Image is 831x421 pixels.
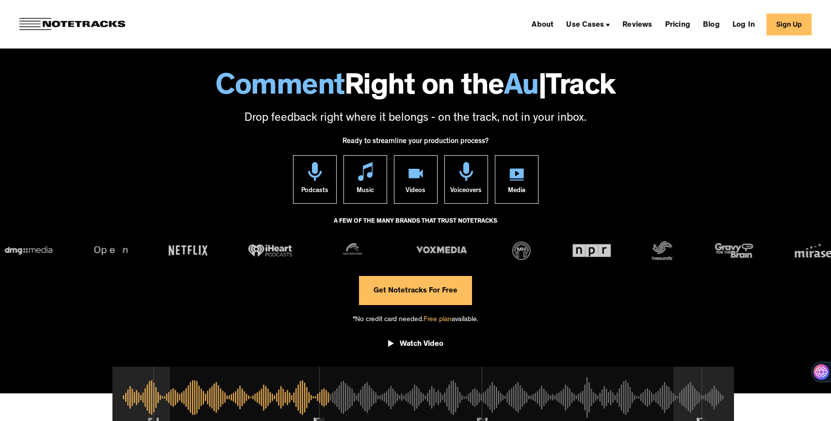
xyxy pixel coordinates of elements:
[528,16,557,32] a: About
[353,305,478,333] div: *No credit card needed. available.
[301,181,328,203] div: Podcasts
[424,316,452,324] span: Free plan
[504,73,538,103] span: Au
[444,155,488,204] a: Voiceovers
[293,155,337,204] a: Podcasts
[508,181,525,203] div: Media
[388,332,443,359] a: open lightbox
[10,73,821,103] h1: Right on the Track
[661,16,694,32] a: Pricing
[699,16,724,32] a: Blog
[10,111,821,127] p: Drop feedback right where it belongs - on the track, not in your inbox.
[394,155,438,204] a: Videos
[357,181,374,203] div: Music
[359,276,472,305] a: Get Notetracks For Free
[566,21,604,29] div: Use Cases
[406,181,425,203] div: Videos
[342,132,489,155] div: Ready to streamline your production process?
[450,181,482,203] div: Voiceovers
[495,155,538,204] a: Media
[562,16,614,32] div: Use Cases
[538,73,546,103] span: |
[343,155,387,204] a: Music
[729,16,759,32] a: Log In
[400,340,443,349] div: Watch Video
[334,213,497,240] div: A FEW OF THE MANY BRANDS THAT TRUST NOTETRACKS
[215,73,344,103] span: Comment
[619,16,656,32] a: Reviews
[766,14,812,35] a: Sign Up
